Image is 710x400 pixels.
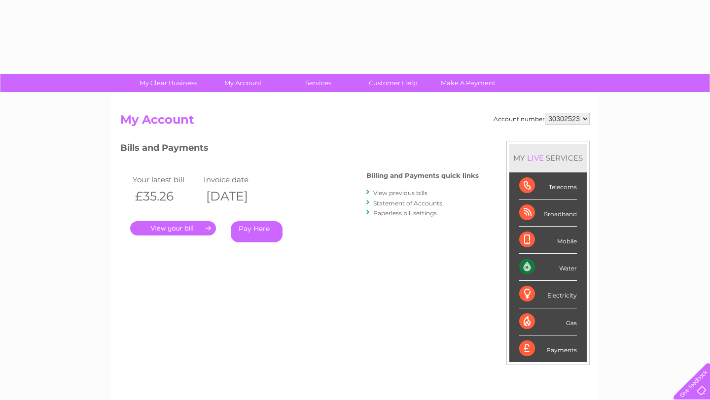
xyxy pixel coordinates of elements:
[201,173,272,186] td: Invoice date
[519,254,577,281] div: Water
[120,113,590,132] h2: My Account
[203,74,284,92] a: My Account
[278,74,359,92] a: Services
[519,200,577,227] div: Broadband
[519,227,577,254] div: Mobile
[373,200,442,207] a: Statement of Accounts
[231,221,283,242] a: Pay Here
[201,186,272,206] th: [DATE]
[519,335,577,362] div: Payments
[519,172,577,200] div: Telecoms
[519,281,577,308] div: Electricity
[130,173,201,186] td: Your latest bill
[509,144,587,172] div: MY SERVICES
[519,308,577,335] div: Gas
[525,153,546,163] div: LIVE
[130,186,201,206] th: £35.26
[373,189,427,197] a: View previous bills
[494,113,590,125] div: Account number
[130,221,216,235] a: .
[128,74,209,92] a: My Clear Business
[427,74,509,92] a: Make A Payment
[120,141,479,158] h3: Bills and Payments
[353,74,434,92] a: Customer Help
[366,172,479,179] h4: Billing and Payments quick links
[373,209,437,217] a: Paperless bill settings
